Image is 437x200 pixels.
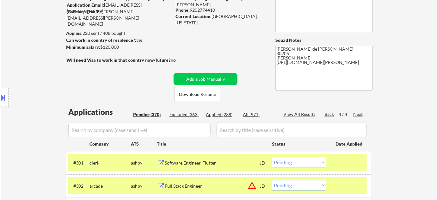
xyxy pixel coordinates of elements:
[175,13,265,26] div: [GEOGRAPHIC_DATA], [US_STATE]
[66,30,171,36] div: 220 sent / 408 bought
[67,2,171,14] div: [EMAIL_ADDRESS][DOMAIN_NAME]
[66,9,171,27] div: [PERSON_NAME][EMAIL_ADDRESS][PERSON_NAME][DOMAIN_NAME]
[66,9,99,14] strong: Mailslurp Email:
[335,141,363,147] div: Date Applied
[165,160,260,166] div: Software Engineer, Flutter
[157,141,266,147] div: Title
[324,111,335,117] div: Back
[171,57,189,63] div: no
[66,37,169,43] div: yes
[67,2,104,8] strong: Application Email:
[131,160,157,166] div: ashby
[66,57,172,63] strong: Will need Visa to work in that country now/future?:
[73,183,84,189] div: #302
[260,157,266,168] div: JD
[131,141,157,147] div: ATS
[353,111,363,117] div: Next
[66,37,136,43] strong: Can work in country of residence?:
[260,180,266,191] div: JD
[339,111,353,117] div: 4 / 4
[275,37,373,43] div: Squad Notes
[283,111,317,117] div: View All Results
[131,183,157,189] div: ashby
[66,30,83,36] strong: Applies:
[175,7,265,13] div: 9202774410
[174,73,237,85] button: Add a Job Manually
[73,160,84,166] div: #301
[243,111,274,118] div: All (971)
[66,44,171,50] div: $120,000
[272,138,326,149] div: Status
[133,111,165,118] div: Pending (370)
[248,181,256,190] button: warning_amber
[175,14,212,19] strong: Current Location:
[89,183,131,189] div: arcade
[206,111,237,118] div: Applied (238)
[217,122,367,137] input: Search by title (case sensitive)
[169,111,201,118] div: Excluded (363)
[165,183,260,189] div: Full Stack Engineer
[89,160,131,166] div: clerk
[175,7,190,13] strong: Phone:
[174,87,221,101] button: Download Resume
[68,122,211,137] input: Search by company (case sensitive)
